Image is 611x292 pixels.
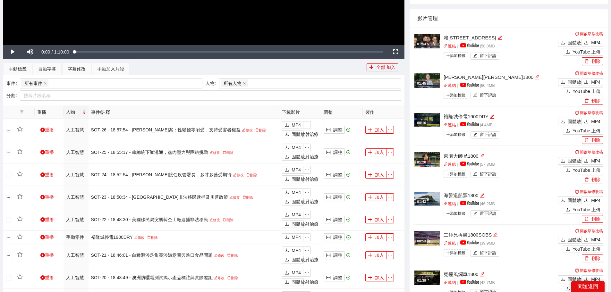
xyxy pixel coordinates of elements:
[558,236,580,244] button: 下載固體放射治療
[6,128,12,133] button: 展開行
[563,48,603,56] button: 上傳YouTube 上傳
[460,43,479,47] img: yt_logo_rgb_light.a676ea31.png
[460,122,479,126] img: yt_logo_rgb_light.a676ea31.png
[558,78,580,86] button: 下載固體放射治療
[284,222,289,227] span: 下載
[386,171,394,179] button: 省略
[480,192,485,199] div: 編輯
[19,110,25,114] span: 篩選
[480,154,485,158] span: 編輯
[563,166,603,174] button: 上傳YouTube 上傳
[535,75,539,79] span: 編輯
[444,202,448,206] span: 關聯
[6,235,12,240] button: 展開行
[558,39,580,46] button: 下載固體放射治療
[292,154,318,159] font: 固體放射治療
[580,32,603,36] font: 開啟草修改稿
[568,119,595,124] font: 固體放射治療
[368,235,372,240] span: 加
[303,190,310,195] span: 省略
[45,235,54,240] font: 重播
[282,130,304,138] button: 下載固體放射治療
[444,202,456,206] a: 關聯連結
[584,80,589,85] span: 下載
[591,119,600,124] font: MP4
[561,119,565,124] span: 下載
[367,63,398,71] button: 加全部 加入
[414,73,440,88] img: fda17077-ef95-4887-983d-0170b5f02037.jpg
[582,176,603,183] button: 刪除刪除
[448,162,456,167] font: 連結
[282,153,304,161] button: 下載固體放射治療
[584,98,589,104] span: 刪除
[303,144,311,151] button: 省略
[473,132,477,137] span: 編輯
[591,216,600,221] font: 刪除
[563,127,603,135] button: 上傳YouTube 上傳
[591,237,600,242] font: MP4
[375,150,384,155] font: 加入
[326,128,331,133] span: 列寬
[45,127,54,132] font: 重播
[324,251,345,259] button: 列寬調整
[386,150,394,154] span: 省略
[417,160,426,164] font: 01:28
[303,246,311,254] button: 省略
[365,193,386,201] button: 加加入
[303,166,311,174] button: 省略
[365,148,386,156] button: 加加入
[591,198,600,203] font: MP4
[414,192,440,206] img: 3d628421-0aa8-474c-be62-6ac2b7c9bfb7.jpg
[417,42,426,46] font: 01:54
[40,150,45,154] span: 遊戲圈
[226,218,233,222] font: 刪除
[386,126,394,134] button: 省略
[568,237,595,242] font: 固體放射治療
[284,123,289,128] span: 下載
[213,151,220,154] font: 修改
[480,93,496,97] font: 留下評論
[582,215,603,223] button: 刪除刪除
[565,129,570,134] span: 上傳
[573,89,600,94] font: YouTube 上傳
[386,235,394,239] span: 省略
[561,159,565,164] span: 下載
[324,171,345,179] button: 列寬調整
[242,196,246,199] span: 刪除
[282,233,303,241] button: 下載MP4
[326,150,331,155] span: 列寬
[493,231,498,239] div: 編輯
[333,235,342,240] font: 調整
[480,172,496,176] font: 留下評論
[561,40,565,46] span: 下載
[444,123,448,127] span: 關聯
[480,193,485,198] span: 編輯
[282,220,304,228] button: 下載固體放射治療
[45,217,54,222] font: 重播
[223,218,226,221] span: 刪除
[580,189,603,194] font: 開啟草修改稿
[591,138,600,143] font: 刪除
[497,35,502,40] span: 編輯
[40,235,45,239] span: 遊戲圈
[233,196,240,199] font: 修改
[584,217,589,222] span: 刪除
[568,158,595,163] font: 固體放射治療
[365,251,386,259] button: 加加入
[40,128,45,132] span: 遊戲圈
[368,195,372,200] span: 加
[20,110,24,114] span: 篩選
[493,232,498,237] span: 編輯
[386,148,394,156] button: 省略
[284,248,289,253] span: 下載
[444,44,456,48] a: 關聯連結
[444,44,448,48] span: 關聯
[284,132,289,137] span: 下載
[292,199,318,204] font: 固體放射治療
[209,151,213,154] span: 編輯
[324,216,345,223] button: 列寬調整
[471,92,499,99] button: 編輯留下評論
[414,152,440,167] img: 85daee59-0a00-4338-b01e-870889015f79.jpg
[365,126,386,134] button: 加加入
[580,111,603,115] font: 開啟草修改稿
